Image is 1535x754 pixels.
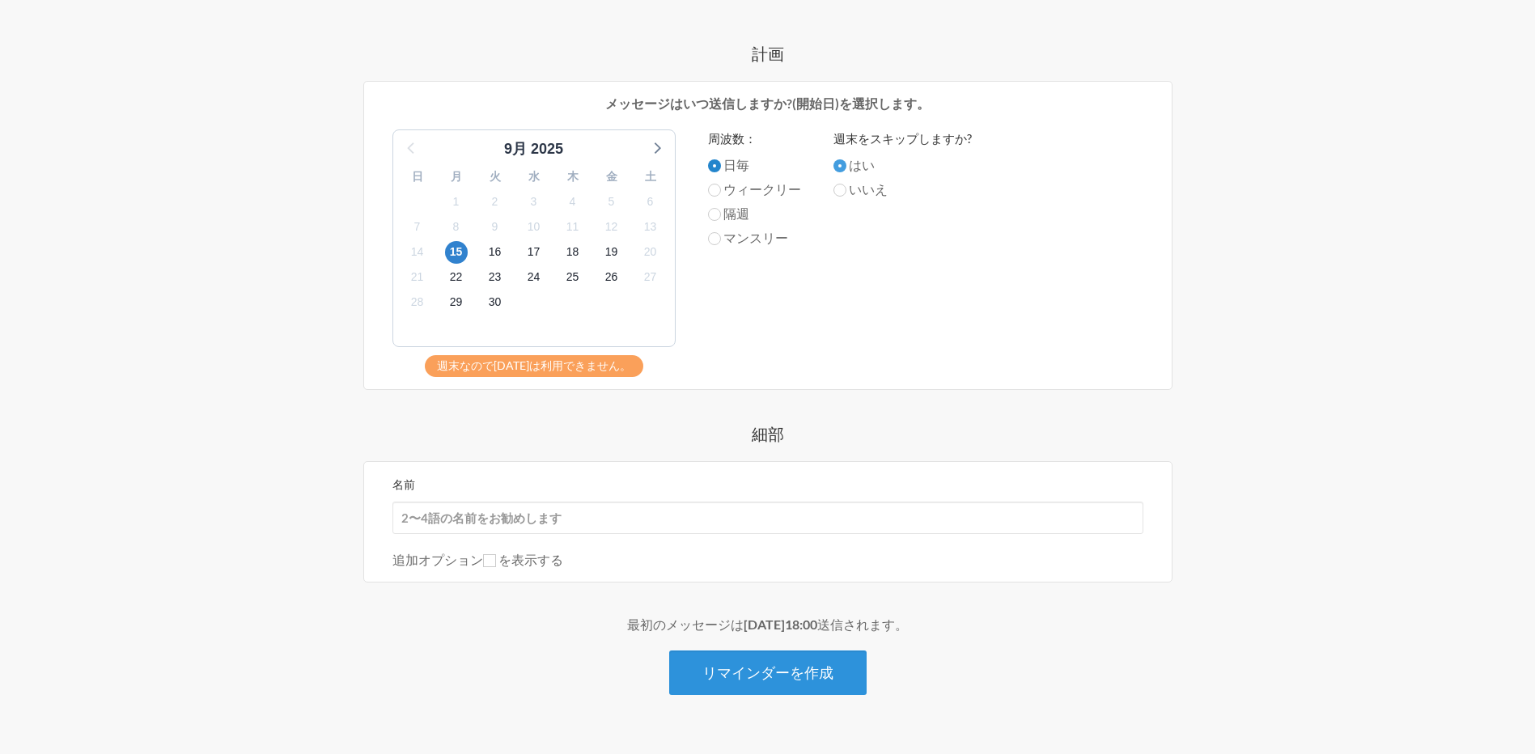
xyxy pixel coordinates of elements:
font: 隔週 [723,205,749,221]
span: 2025年10月28日火曜日 [406,291,429,314]
label: 周波数： [708,129,801,148]
input: 2〜4語の名前をお勧めします [392,502,1143,534]
span: 2025年10月26日日曜日 [600,266,623,289]
span: 2025年10月4日土曜日 [562,190,584,213]
input: ウィークリー [708,184,721,197]
span: 2025年10月19日日曜日 [600,241,623,264]
div: 水 [515,164,553,189]
span: 2025年10月8日水曜日 [445,215,468,238]
span: 2025年10月11日土曜日 [562,215,584,238]
span: 2025年10月23日木曜日 [484,266,507,289]
span: 2025年10月13日月曜日 [639,215,662,238]
span: 2025年10月14日火曜日 [406,241,429,264]
span: 2025年10月6日月曜日 [639,190,662,213]
p: メッセージはいつ送信しますか?(開始日)を選択します。 [376,94,1160,113]
div: 週末なので[DATE]は利用できません。 [425,355,643,377]
div: 木 [553,164,592,189]
div: 月 [437,164,476,189]
span: 2025年10月27日月曜日 [639,266,662,289]
span: 2025年10月18日土曜日 [562,241,584,264]
input: はい [833,159,846,172]
label: 追加オプション を表示する [392,552,563,567]
span: 2025年10月16日木曜日 [484,241,507,264]
font: いいえ [849,181,888,197]
span: 2025年10月12日日曜日 [600,215,623,238]
font: ウィークリー [723,181,801,197]
div: 日 [398,164,437,189]
span: 2025年10月30日木曜日 [484,291,507,314]
span: 2025年10月3日金曜日 [523,190,545,213]
span: 2025年10月29日水曜日 [445,291,468,314]
span: 2025年10月20日月曜日 [639,241,662,264]
span: 2025年10月5日日曜日 [600,190,623,213]
span: 2025年10月17日金曜日 [523,241,545,264]
input: 隔週 [708,208,721,221]
div: 土 [631,164,670,189]
span: 2025年10月25日土曜日 [562,266,584,289]
span: 2025年10月2日木曜日 [484,190,507,213]
input: 日毎 [708,159,721,172]
label: 週末をスキップしますか? [833,129,972,148]
label: 名前 [392,477,415,491]
div: 火 [476,164,515,189]
input: マンスリー [708,232,721,245]
input: 追加オプションを表示する [483,554,496,567]
span: 2025年10月9日木曜日 [484,215,507,238]
span: 2025年10月1日水曜日 [445,190,468,213]
h4: 細部 [299,422,1237,445]
div: 金 [592,164,631,189]
span: 2025年10月7日火曜日 [406,215,429,238]
div: 最初のメッセージは 送信されます。 [299,615,1237,634]
font: マンスリー [723,230,788,245]
span: 2025年10月24日金曜日 [523,266,545,289]
font: 日毎 [723,157,749,172]
h4: 計画 [299,42,1237,65]
span: 2025年10月22日水曜日 [445,266,468,289]
font: はい [849,157,875,172]
button: リマインダーを作成 [669,650,867,695]
strong: [DATE]18:00 [744,616,817,632]
div: 9月 2025 [498,138,570,160]
span: 2025年10月21日火曜日 [406,266,429,289]
span: 2025年10月10日金曜日 [523,215,545,238]
input: いいえ [833,184,846,197]
span: 2025年10月15日水曜日 [445,241,468,264]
